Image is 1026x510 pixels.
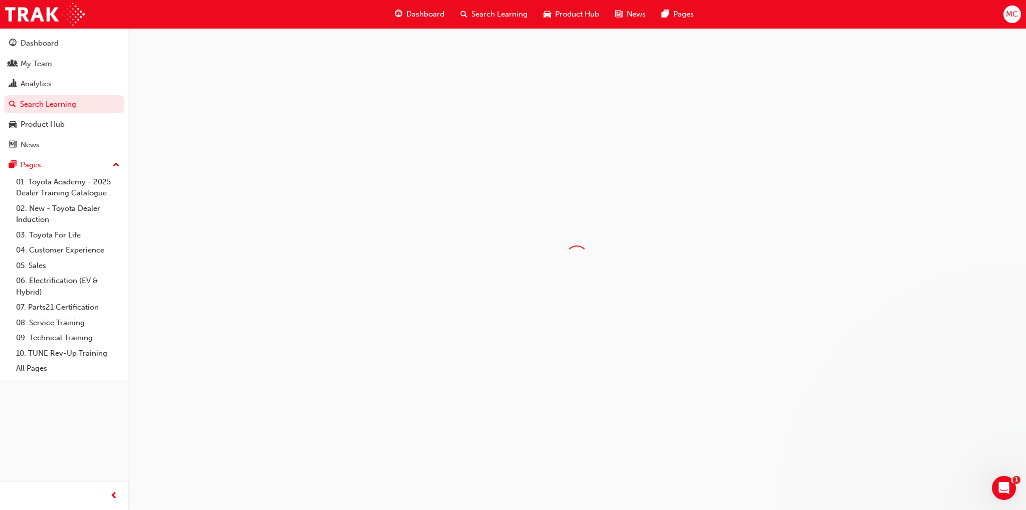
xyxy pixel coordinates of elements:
[21,139,40,151] div: News
[460,8,467,21] span: search-icon
[1003,6,1021,23] button: MC
[673,9,694,20] span: Pages
[9,120,17,129] span: car-icon
[654,4,702,25] a: pages-iconPages
[4,115,124,134] a: Product Hub
[662,8,669,21] span: pages-icon
[9,80,17,89] span: chart-icon
[12,273,124,300] a: 06. Electrification (EV & Hybrid)
[387,4,452,25] a: guage-iconDashboard
[12,242,124,258] a: 04. Customer Experience
[4,136,124,154] a: News
[21,159,41,171] div: Pages
[992,476,1016,500] iframe: Intercom live chat
[4,156,124,174] button: Pages
[21,38,59,49] div: Dashboard
[395,8,402,21] span: guage-icon
[4,55,124,73] a: My Team
[615,8,623,21] span: news-icon
[12,174,124,201] a: 01. Toyota Academy - 2025 Dealer Training Catalogue
[544,8,551,21] span: car-icon
[1006,9,1018,20] span: MC
[21,58,52,70] div: My Team
[4,34,124,53] a: Dashboard
[21,119,65,130] div: Product Hub
[110,490,118,502] span: prev-icon
[4,95,124,114] a: Search Learning
[12,227,124,243] a: 03. Toyota For Life
[12,201,124,227] a: 02. New - Toyota Dealer Induction
[536,4,607,25] a: car-iconProduct Hub
[9,161,17,170] span: pages-icon
[406,9,444,20] span: Dashboard
[4,75,124,93] a: Analytics
[12,330,124,346] a: 09. Technical Training
[12,300,124,315] a: 07. Parts21 Certification
[9,141,17,150] span: news-icon
[21,78,52,90] div: Analytics
[1012,476,1020,484] span: 1
[555,9,599,20] span: Product Hub
[452,4,536,25] a: search-iconSearch Learning
[113,159,120,172] span: up-icon
[12,258,124,274] a: 05. Sales
[12,315,124,331] a: 08. Service Training
[607,4,654,25] a: news-iconNews
[4,32,124,156] button: DashboardMy TeamAnalyticsSearch LearningProduct HubNews
[9,60,17,69] span: people-icon
[12,361,124,376] a: All Pages
[627,9,646,20] span: News
[5,3,85,26] img: Trak
[9,39,17,48] span: guage-icon
[9,100,16,109] span: search-icon
[471,9,528,20] span: Search Learning
[12,346,124,361] a: 10. TUNE Rev-Up Training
